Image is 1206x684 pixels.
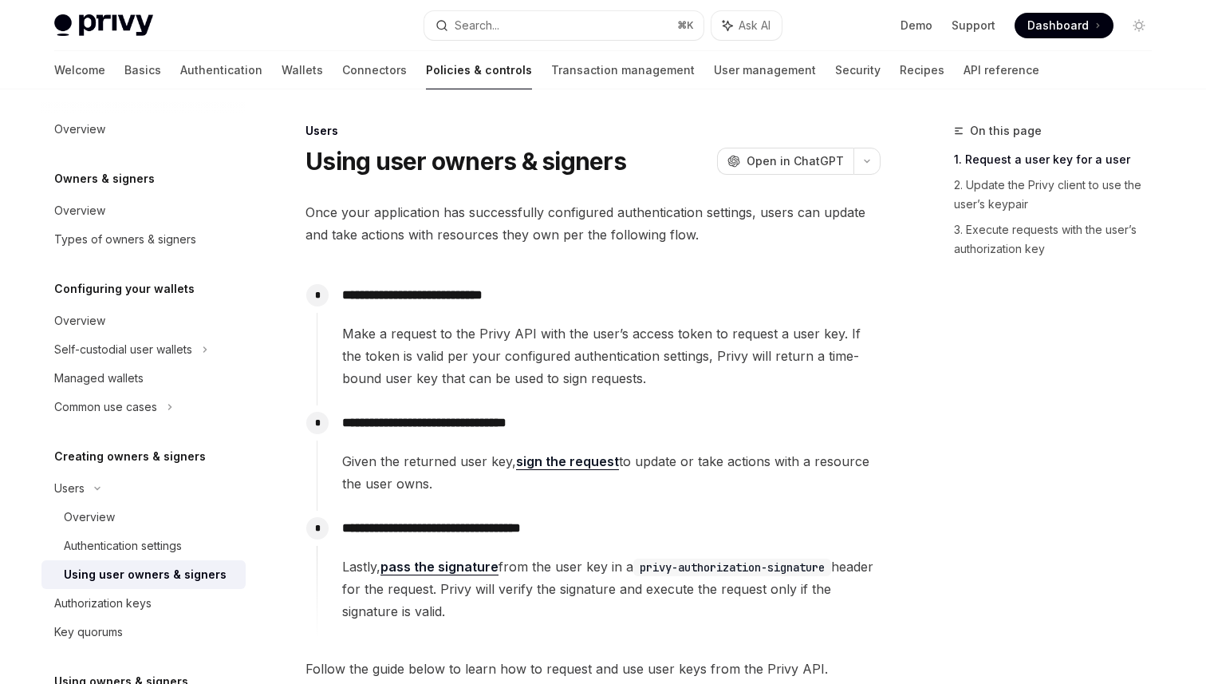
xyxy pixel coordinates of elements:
span: Make a request to the Privy API with the user’s access token to request a user key. If the token ... [342,322,880,389]
a: Transaction management [551,51,695,89]
a: Basics [124,51,161,89]
div: Overview [54,120,105,139]
button: Toggle dark mode [1126,13,1152,38]
button: Open in ChatGPT [717,148,853,175]
span: Given the returned user key, to update or take actions with a resource the user owns. [342,450,880,495]
a: Types of owners & signers [41,225,246,254]
span: Ask AI [739,18,770,34]
a: Wallets [282,51,323,89]
span: Once your application has successfully configured authentication settings, users can update and t... [305,201,881,246]
div: Users [54,479,85,498]
span: Dashboard [1027,18,1089,34]
a: Managed wallets [41,364,246,393]
a: sign the request [516,453,619,470]
a: Connectors [342,51,407,89]
div: Key quorums [54,623,123,642]
a: pass the signature [380,559,499,575]
div: Authorization keys [54,594,152,613]
a: Recipes [900,51,944,89]
div: Overview [54,311,105,330]
a: 1. Request a user key for a user [954,147,1165,172]
span: Lastly, from the user key in a header for the request. Privy will verify the signature and execut... [342,556,880,623]
div: Self-custodial user wallets [54,340,192,359]
a: Overview [41,115,246,144]
a: Overview [41,503,246,532]
a: Authentication settings [41,532,246,560]
h1: Using user owners & signers [305,147,626,176]
a: Demo [901,18,932,34]
span: Open in ChatGPT [747,153,844,169]
h5: Configuring your wallets [54,279,195,299]
button: Search...⌘K [424,11,703,40]
button: Ask AI [711,11,782,40]
div: Managed wallets [54,369,144,388]
a: Authorization keys [41,589,246,618]
div: Search... [455,16,499,35]
h5: Owners & signers [54,169,155,188]
a: Authentication [180,51,262,89]
div: Users [305,123,881,139]
img: light logo [54,14,153,37]
a: Dashboard [1015,13,1113,38]
div: Common use cases [54,397,157,417]
a: API reference [964,51,1039,89]
a: Overview [41,306,246,335]
div: Authentication settings [64,536,182,556]
a: 2. Update the Privy client to use the user’s keypair [954,172,1165,217]
a: Policies & controls [426,51,532,89]
div: Overview [64,508,115,527]
a: User management [714,51,816,89]
a: Security [835,51,881,89]
div: Using user owners & signers [64,565,227,584]
div: Overview [54,201,105,220]
a: 3. Execute requests with the user’s authorization key [954,217,1165,262]
code: privy-authorization-signature [633,559,831,576]
a: Welcome [54,51,105,89]
a: Overview [41,196,246,225]
a: Support [952,18,995,34]
a: Using user owners & signers [41,560,246,589]
div: Types of owners & signers [54,230,196,249]
span: Follow the guide below to learn how to request and use user keys from the Privy API. [305,658,881,680]
h5: Creating owners & signers [54,447,206,466]
span: On this page [970,121,1042,140]
a: Key quorums [41,618,246,646]
span: ⌘ K [677,19,694,32]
